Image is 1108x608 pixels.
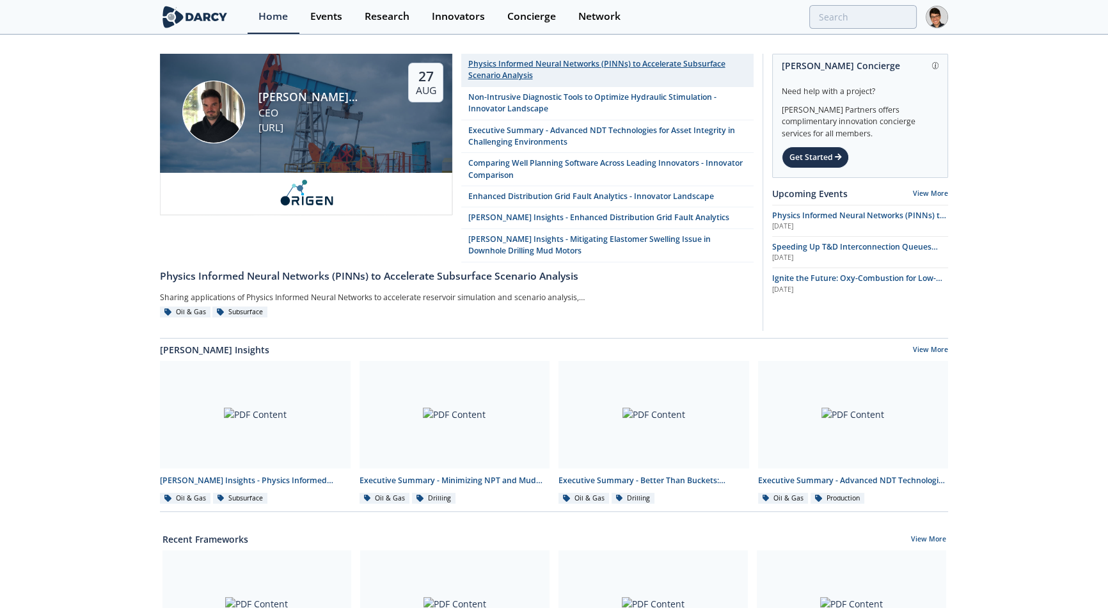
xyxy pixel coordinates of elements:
a: Physics Informed Neural Networks (PINNs) to Accelerate Subsurface Scenario Analysis [461,54,754,87]
input: Advanced Search [809,5,917,29]
a: [PERSON_NAME] Insights [160,343,269,356]
a: Enhanced Distribution Grid Fault Analytics - Innovator Landscape [461,186,754,207]
img: information.svg [932,62,939,69]
div: Executive Summary - Advanced NDT Technologies for Asset Integrity in Challenging Environments [758,475,949,486]
div: Innovators [432,12,485,22]
div: [URL] [258,120,386,136]
span: Speeding Up T&D Interconnection Queues with Enhanced Software Solutions [772,241,938,264]
a: Physics Informed Neural Networks (PINNs) to Accelerate Subsurface Scenario Analysis [160,262,754,284]
div: Oil & Gas [360,493,410,504]
div: Drilling [412,493,455,504]
div: Need help with a project? [782,77,938,97]
div: Executive Summary - Minimizing NPT and Mud Costs with Automated Fluids Intelligence [360,475,550,486]
div: CEO [258,106,386,121]
a: View More [911,534,946,546]
a: PDF Content Executive Summary - Advanced NDT Technologies for Asset Integrity in Challenging Envi... [754,361,953,505]
a: View More [913,189,948,198]
img: logo-wide.svg [160,6,230,28]
a: Non-Intrusive Diagnostic Tools to Optimize Hydraulic Stimulation - Innovator Landscape [461,87,754,120]
a: [PERSON_NAME] Insights - Enhanced Distribution Grid Fault Analytics [461,207,754,228]
div: Oil & Gas [558,493,609,504]
div: Aug [416,84,436,97]
a: View More [913,345,948,356]
div: [PERSON_NAME] Insights - Physics Informed Neural Networks to Accelerate Subsurface Scenario Analysis [160,475,351,486]
div: Subsurface [213,493,268,504]
div: Physics Informed Neural Networks (PINNs) to Accelerate Subsurface Scenario Analysis [468,58,747,82]
div: [DATE] [772,221,948,232]
div: [DATE] [772,253,948,263]
a: Speeding Up T&D Interconnection Queues with Enhanced Software Solutions [DATE] [772,241,948,263]
a: PDF Content Executive Summary - Minimizing NPT and Mud Costs with Automated Fluids Intelligence O... [355,361,555,505]
div: Events [310,12,342,22]
a: Comparing Well Planning Software Across Leading Innovators - Innovator Comparison [461,153,754,186]
a: Executive Summary - Advanced NDT Technologies for Asset Integrity in Challenging Environments [461,120,754,154]
div: [PERSON_NAME] Partners offers complimentary innovation concierge services for all members. [782,97,938,140]
div: 27 [416,68,436,84]
div: Production [811,493,864,504]
div: Get Started [782,147,849,168]
a: PDF Content Executive Summary - Better Than Buckets: Advancing Hole Cleaning with Automated Cutti... [554,361,754,505]
div: [PERSON_NAME] [PERSON_NAME] [258,88,386,105]
img: origen.ai.png [274,179,338,206]
a: Ruben Rodriguez Torrado [PERSON_NAME] [PERSON_NAME] CEO [URL] 27 Aug [160,54,452,262]
div: Research [365,12,409,22]
a: Physics Informed Neural Networks (PINNs) to Accelerate Subsurface Scenario Analysis [DATE] [772,210,948,232]
div: Network [578,12,621,22]
a: PDF Content [PERSON_NAME] Insights - Physics Informed Neural Networks to Accelerate Subsurface Sc... [155,361,355,505]
a: Upcoming Events [772,187,848,200]
div: Drilling [612,493,655,504]
div: Physics Informed Neural Networks (PINNs) to Accelerate Subsurface Scenario Analysis [160,269,754,284]
div: Oil & Gas [160,493,210,504]
div: Concierge [507,12,556,22]
a: Recent Frameworks [162,532,248,546]
img: Profile [926,6,948,28]
div: Sharing applications of Physics Informed Neural Networks to accelerate reservoir simulation and s... [160,289,590,307]
div: Executive Summary - Better Than Buckets: Advancing Hole Cleaning with Automated Cuttings Monitoring [558,475,749,486]
img: Ruben Rodriguez Torrado [182,81,245,143]
a: [PERSON_NAME] Insights - Mitigating Elastomer Swelling Issue in Downhole Drilling Mud Motors [461,229,754,262]
span: Ignite the Future: Oxy-Combustion for Low-Carbon Power [772,273,942,295]
div: Home [258,12,288,22]
div: Subsurface [212,307,267,318]
div: [DATE] [772,285,948,295]
div: Oil & Gas [160,307,210,318]
a: Ignite the Future: Oxy-Combustion for Low-Carbon Power [DATE] [772,273,948,294]
div: [PERSON_NAME] Concierge [782,54,938,77]
div: Oil & Gas [758,493,809,504]
span: Physics Informed Neural Networks (PINNs) to Accelerate Subsurface Scenario Analysis [772,210,946,232]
